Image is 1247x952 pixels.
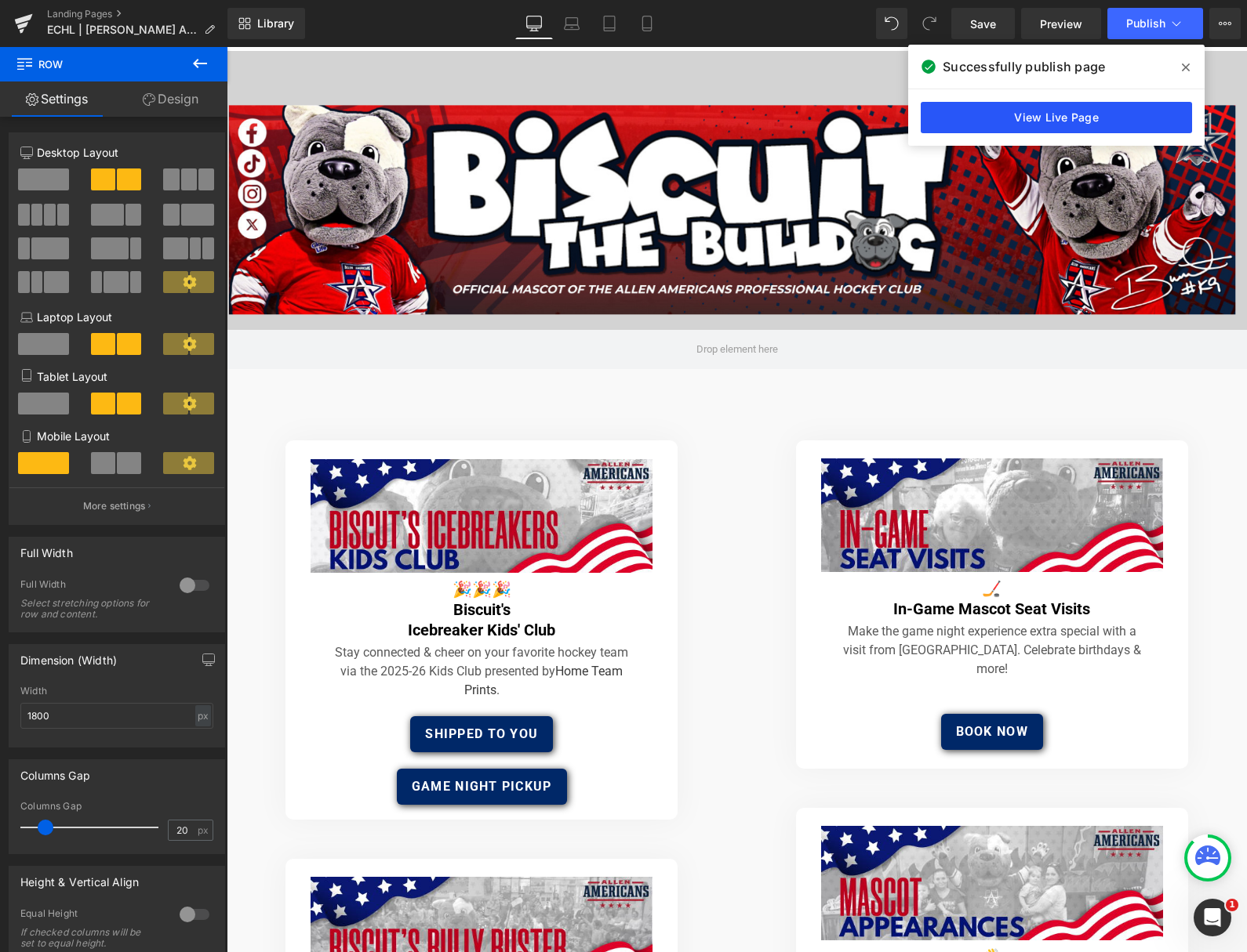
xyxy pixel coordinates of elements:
div: Width [20,686,213,697]
span: Successfully publish page [943,57,1105,76]
div: If checked columns will be set to equal height. [20,927,162,949]
button: More settings [9,487,224,524]
strong: Biscuit's [227,553,284,572]
p: Laptop Layout [20,309,213,325]
p: Tablet Layout [20,368,213,385]
span: px [198,825,211,835]
div: Select stretching options for row and content. [20,598,162,620]
button: More [1209,8,1241,39]
a: Shipped to you [184,669,326,705]
a: Preview [1021,8,1101,39]
a: Design [114,81,227,117]
h4: 🎉🎉🎉 [84,532,426,552]
span: Save [970,16,996,32]
div: Full Width [20,538,73,559]
a: Laptop [553,8,591,39]
span: Shipped to you [198,679,311,694]
a: Book NOw [714,667,816,703]
span: Book NOw [729,677,802,692]
span: Row [16,47,173,81]
div: px [195,705,211,726]
a: Tablet [591,8,628,39]
a: View Live Page [921,102,1192,133]
iframe: Intercom live chat [1194,899,1231,936]
span: Library [257,16,294,31]
div: Columns Gap [20,801,213,812]
span: ECHL | [PERSON_NAME] Americans | Biscuit [47,24,198,36]
a: Landing Pages [47,8,227,20]
button: Publish [1107,8,1203,39]
p: Mobile Layout [20,428,213,444]
div: Equal Height [20,907,164,924]
h4: In-Game Mascot Seat Visits [594,552,936,572]
span: Publish [1126,17,1165,30]
button: Undo [876,8,907,39]
p: Make the game night experience extra special with a visit from [GEOGRAPHIC_DATA]. Celebrate birth... [610,575,921,632]
h4: 👋 [594,900,936,920]
div: Height & Vertical Align [20,867,139,889]
span: 1 [1226,899,1238,911]
a: New Library [227,8,305,39]
span: GAME NIGHT PICKUP [185,732,325,747]
div: Dimension (Width) [20,645,117,667]
p: Desktop Layout [20,144,213,161]
button: Redo [914,8,945,39]
input: auto [20,703,213,729]
p: Stay connected & cheer on your favorite hockey team via the 2025-26 Kids Club presented by . [100,596,410,653]
h4: 🏒 [594,531,936,552]
p: More settings [83,499,146,513]
div: Full Width [20,578,164,595]
div: Columns Gap [20,760,90,782]
a: Mobile [628,8,666,39]
a: Desktop [515,8,553,39]
strong: Icebreaker Kids' Club [181,574,329,592]
a: GAME NIGHT PICKUP [170,722,340,758]
span: Preview [1040,16,1082,32]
